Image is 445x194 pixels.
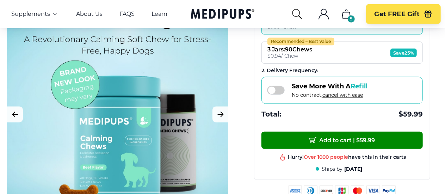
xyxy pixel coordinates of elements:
span: Over 1000 people [304,151,348,157]
div: in this shop [315,159,379,166]
button: Next Image [212,107,228,123]
div: $ 0.94 / Chew [267,53,312,59]
button: Get FREE Gift [366,4,441,24]
span: 2 . Delivery Frequency: [261,67,318,74]
span: No contract, [292,92,367,98]
span: Add to cart | $ 59.99 [309,137,375,144]
button: cart [338,6,355,23]
span: Save 25% [390,49,417,57]
a: Medipups [191,7,254,22]
div: 3 Jars : 90 Chews [267,46,312,53]
button: Previous Image [7,107,23,123]
a: Learn [152,11,167,18]
button: account [315,6,332,23]
span: Refill [351,82,367,90]
a: FAQS [119,11,135,18]
span: Total: [261,109,281,119]
span: $ 59.99 [398,109,423,119]
span: Supplements [11,11,50,18]
span: Save More With A [292,82,367,90]
span: Best product [315,159,349,166]
button: Add to cart | $59.99 [261,132,423,149]
button: Recommended – Best Value3 Jars:90Chews$0.94/ ChewSave25% [261,42,423,64]
div: 5 [348,15,355,23]
button: Supplements [11,10,59,18]
div: Hurry! have this in their carts [288,151,406,158]
button: search [291,8,303,20]
a: About Us [76,11,103,18]
span: Ships by [322,166,343,173]
span: cancel with ease [322,92,363,98]
div: Recommended – Best Value [267,38,334,45]
span: [DATE] [345,166,363,173]
span: Get FREE Gift [375,10,420,18]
